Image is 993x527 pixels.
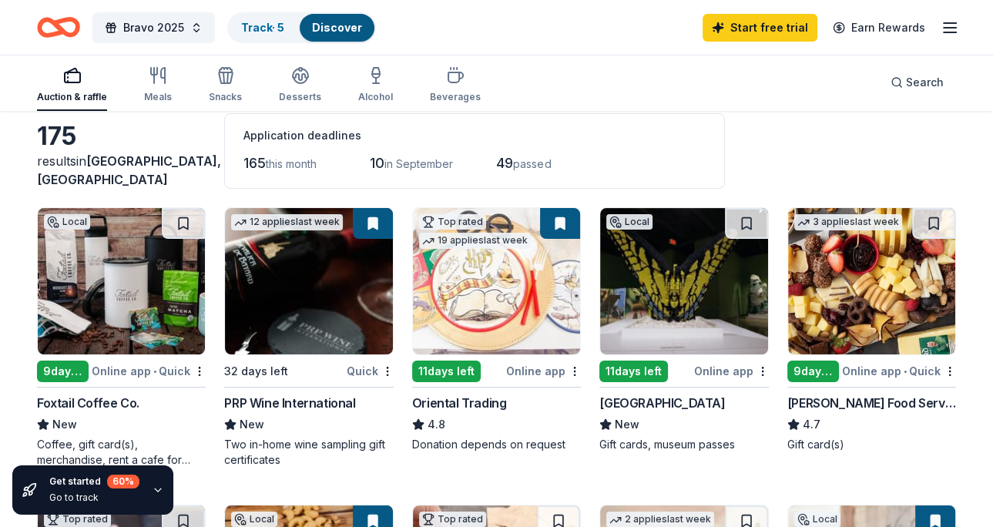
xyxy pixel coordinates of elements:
div: 19 applies last week [419,233,531,249]
div: 11 days left [412,361,481,382]
div: 60 % [107,475,139,488]
span: Bravo 2025 [123,18,184,37]
div: Top rated [419,214,486,230]
div: 12 applies last week [231,214,343,230]
a: Discover [312,21,362,34]
span: 4.7 [803,415,820,434]
button: Track· 5Discover [227,12,376,43]
div: 175 [37,121,206,152]
div: Gift cards, museum passes [599,437,768,452]
div: 3 applies last week [794,214,902,230]
div: Top rated [419,512,486,527]
div: 9 days left [787,361,839,382]
img: Image for PRP Wine International [225,208,392,354]
a: Image for Oriental TradingTop rated19 applieslast week11days leftOnline appOriental Trading4.8Don... [412,207,581,452]
span: passed [513,157,551,170]
a: Track· 5 [241,21,284,34]
span: 165 [243,155,266,171]
div: 11 days left [599,361,668,382]
div: Application deadlines [243,126,706,145]
span: New [52,415,77,434]
span: this month [266,157,317,170]
div: Local [794,512,840,527]
div: Online app Quick [842,361,956,381]
a: Earn Rewards [824,14,934,42]
a: Image for Grand Rapids Public MuseumLocal11days leftOnline app[GEOGRAPHIC_DATA]NewGift cards, mus... [599,207,768,452]
div: Meals [144,91,172,103]
a: Start free trial [703,14,817,42]
button: Beverages [430,60,481,111]
div: Donation depends on request [412,437,581,452]
span: in [37,153,221,187]
span: 4.8 [428,415,445,434]
div: 9 days left [37,361,89,382]
div: Online app [506,361,581,381]
span: 10 [370,155,384,171]
a: Home [37,9,80,45]
button: Search [878,67,956,98]
a: Image for Gordon Food Service Store3 applieslast week9days leftOnline app•Quick[PERSON_NAME] Food... [787,207,956,452]
button: Auction & raffle [37,60,107,111]
span: [GEOGRAPHIC_DATA], [GEOGRAPHIC_DATA] [37,153,221,187]
div: Alcohol [358,91,393,103]
div: Get started [49,475,139,488]
span: New [240,415,264,434]
a: Image for Foxtail Coffee Co.Local9days leftOnline app•QuickFoxtail Coffee Co.NewCoffee, gift card... [37,207,206,468]
div: Beverages [430,91,481,103]
span: in September [384,157,453,170]
div: 32 days left [224,362,288,381]
img: Image for Foxtail Coffee Co. [38,208,205,354]
div: PRP Wine International [224,394,355,412]
a: Image for PRP Wine International12 applieslast week32 days leftQuickPRP Wine InternationalNewTwo ... [224,207,393,468]
div: Auction & raffle [37,91,107,103]
div: Desserts [279,91,321,103]
div: Coffee, gift card(s), merchandise, rent a cafe for event [37,437,206,468]
div: Oriental Trading [412,394,507,412]
button: Meals [144,60,172,111]
div: Gift card(s) [787,437,956,452]
span: • [904,365,907,378]
div: Online app [694,361,769,381]
div: Two in-home wine sampling gift certificates [224,437,393,468]
div: results [37,152,206,189]
span: 49 [496,155,513,171]
div: Quick [347,361,394,381]
div: Snacks [209,91,242,103]
span: New [615,415,639,434]
span: • [153,365,156,378]
div: Local [44,214,90,230]
div: Go to track [49,492,139,504]
img: Image for Gordon Food Service Store [788,208,955,354]
div: Local [606,214,652,230]
button: Snacks [209,60,242,111]
div: [PERSON_NAME] Food Service Store [787,394,956,412]
div: [GEOGRAPHIC_DATA] [599,394,725,412]
button: Alcohol [358,60,393,111]
img: Image for Grand Rapids Public Museum [600,208,767,354]
div: Online app Quick [92,361,206,381]
img: Image for Oriental Trading [413,208,580,354]
span: Search [906,73,944,92]
button: Bravo 2025 [92,12,215,43]
div: Foxtail Coffee Co. [37,394,139,412]
button: Desserts [279,60,321,111]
